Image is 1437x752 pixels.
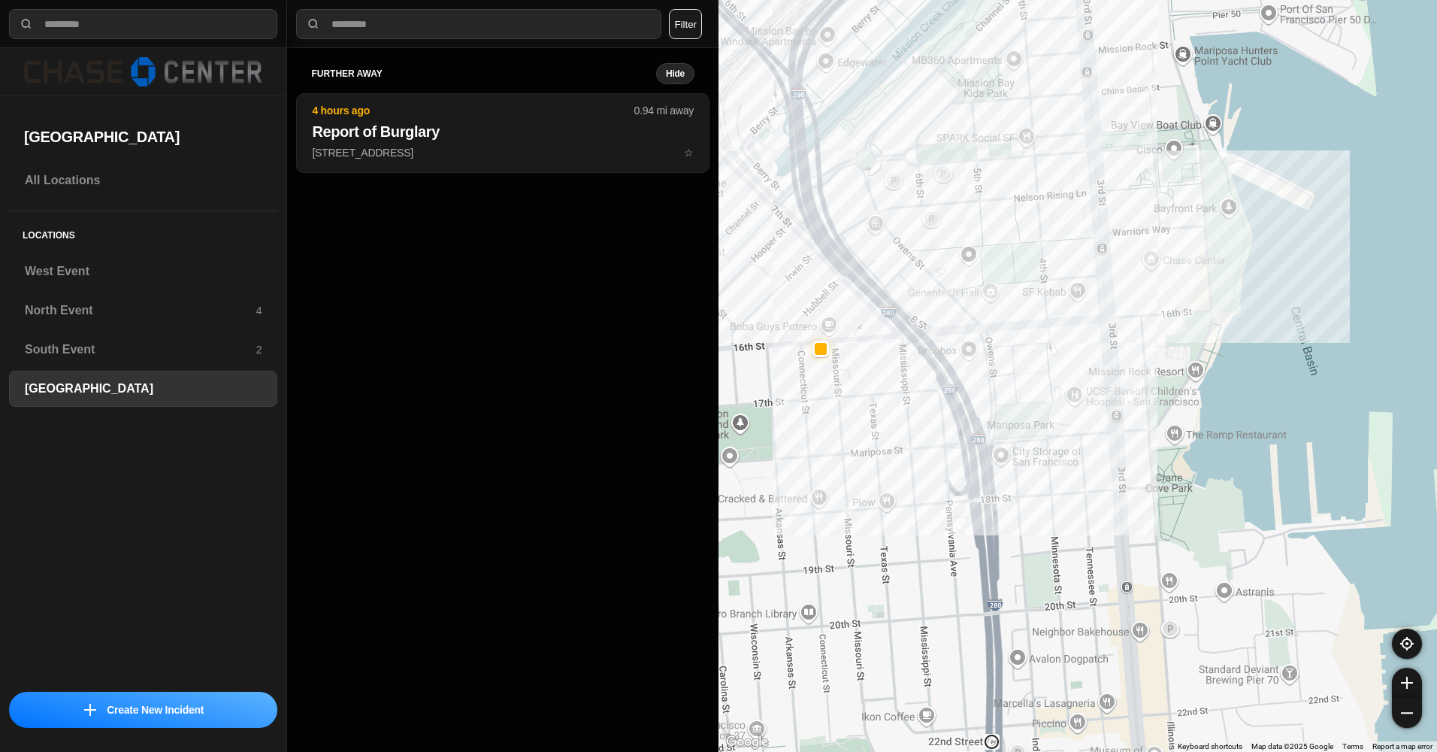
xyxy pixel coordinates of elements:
[9,253,277,290] a: West Event
[25,302,256,320] h3: North Event
[1401,677,1413,689] img: zoom-in
[1392,629,1422,659] button: recenter
[256,342,262,357] p: 2
[25,262,262,280] h3: West Event
[1400,637,1414,650] img: recenter
[722,732,772,752] a: Open this area in Google Maps (opens a new window)
[107,702,204,717] p: Create New Incident
[1401,707,1413,719] img: zoom-out
[656,63,694,84] button: Hide
[312,121,694,142] h2: Report of Burglary
[1372,742,1432,750] a: Report a map error
[9,211,277,253] h5: Locations
[634,103,694,118] p: 0.94 mi away
[684,147,694,159] span: star
[296,146,709,159] a: 4 hours ago0.94 mi awayReport of Burglary[STREET_ADDRESS]star
[25,341,256,359] h3: South Event
[1342,742,1363,750] a: Terms (opens in new tab)
[1251,742,1333,750] span: Map data ©2025 Google
[84,704,96,716] img: icon
[722,732,772,752] img: Google
[306,17,321,32] img: search
[312,145,694,160] p: [STREET_ADDRESS]
[311,68,656,80] h5: further away
[256,303,262,318] p: 4
[9,293,277,329] a: North Event4
[19,17,34,32] img: search
[312,103,634,118] p: 4 hours ago
[25,380,262,398] h3: [GEOGRAPHIC_DATA]
[1392,668,1422,698] button: zoom-in
[669,9,702,39] button: Filter
[1178,741,1242,752] button: Keyboard shortcuts
[9,332,277,368] a: South Event2
[24,57,262,86] img: logo
[296,93,709,173] button: 4 hours ago0.94 mi awayReport of Burglary[STREET_ADDRESS]star
[9,692,277,728] button: iconCreate New Incident
[9,162,277,199] a: All Locations
[666,68,685,80] small: Hide
[1392,698,1422,728] button: zoom-out
[9,371,277,407] a: [GEOGRAPHIC_DATA]
[24,126,262,147] h2: [GEOGRAPHIC_DATA]
[25,171,262,190] h3: All Locations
